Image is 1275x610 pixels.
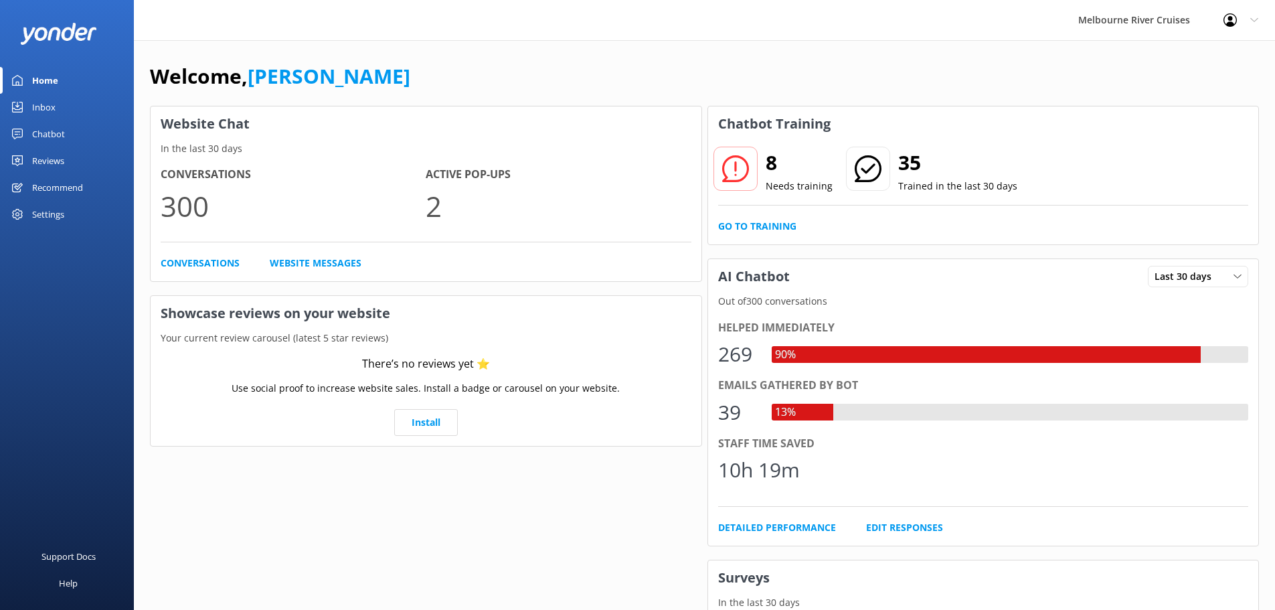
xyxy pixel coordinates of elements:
[718,396,758,429] div: 39
[718,338,758,370] div: 269
[426,183,691,228] p: 2
[161,166,426,183] h4: Conversations
[718,319,1249,337] div: Helped immediately
[766,147,833,179] h2: 8
[161,183,426,228] p: 300
[718,454,800,486] div: 10h 19m
[151,106,701,141] h3: Website Chat
[772,404,799,421] div: 13%
[394,409,458,436] a: Install
[150,60,410,92] h1: Welcome,
[426,166,691,183] h4: Active Pop-ups
[1155,269,1219,284] span: Last 30 days
[718,219,796,234] a: Go to Training
[718,520,836,535] a: Detailed Performance
[708,294,1259,309] p: Out of 300 conversations
[898,179,1017,194] p: Trained in the last 30 days
[866,520,943,535] a: Edit Responses
[32,174,83,201] div: Recommend
[766,179,833,194] p: Needs training
[718,377,1249,394] div: Emails gathered by bot
[20,23,97,45] img: yonder-white-logo.png
[32,121,65,147] div: Chatbot
[32,94,56,121] div: Inbox
[161,256,240,271] a: Conversations
[708,595,1259,610] p: In the last 30 days
[59,570,78,597] div: Help
[708,259,800,294] h3: AI Chatbot
[151,296,701,331] h3: Showcase reviews on your website
[151,331,701,346] p: Your current review carousel (latest 5 star reviews)
[362,356,490,373] div: There’s no reviews yet ⭐
[248,62,410,90] a: [PERSON_NAME]
[708,106,841,141] h3: Chatbot Training
[41,543,96,570] div: Support Docs
[32,201,64,228] div: Settings
[708,560,1259,595] h3: Surveys
[232,381,620,396] p: Use social proof to increase website sales. Install a badge or carousel on your website.
[32,147,64,174] div: Reviews
[32,67,58,94] div: Home
[772,346,799,364] div: 90%
[151,141,701,156] p: In the last 30 days
[270,256,361,271] a: Website Messages
[898,147,1017,179] h2: 35
[718,435,1249,453] div: Staff time saved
